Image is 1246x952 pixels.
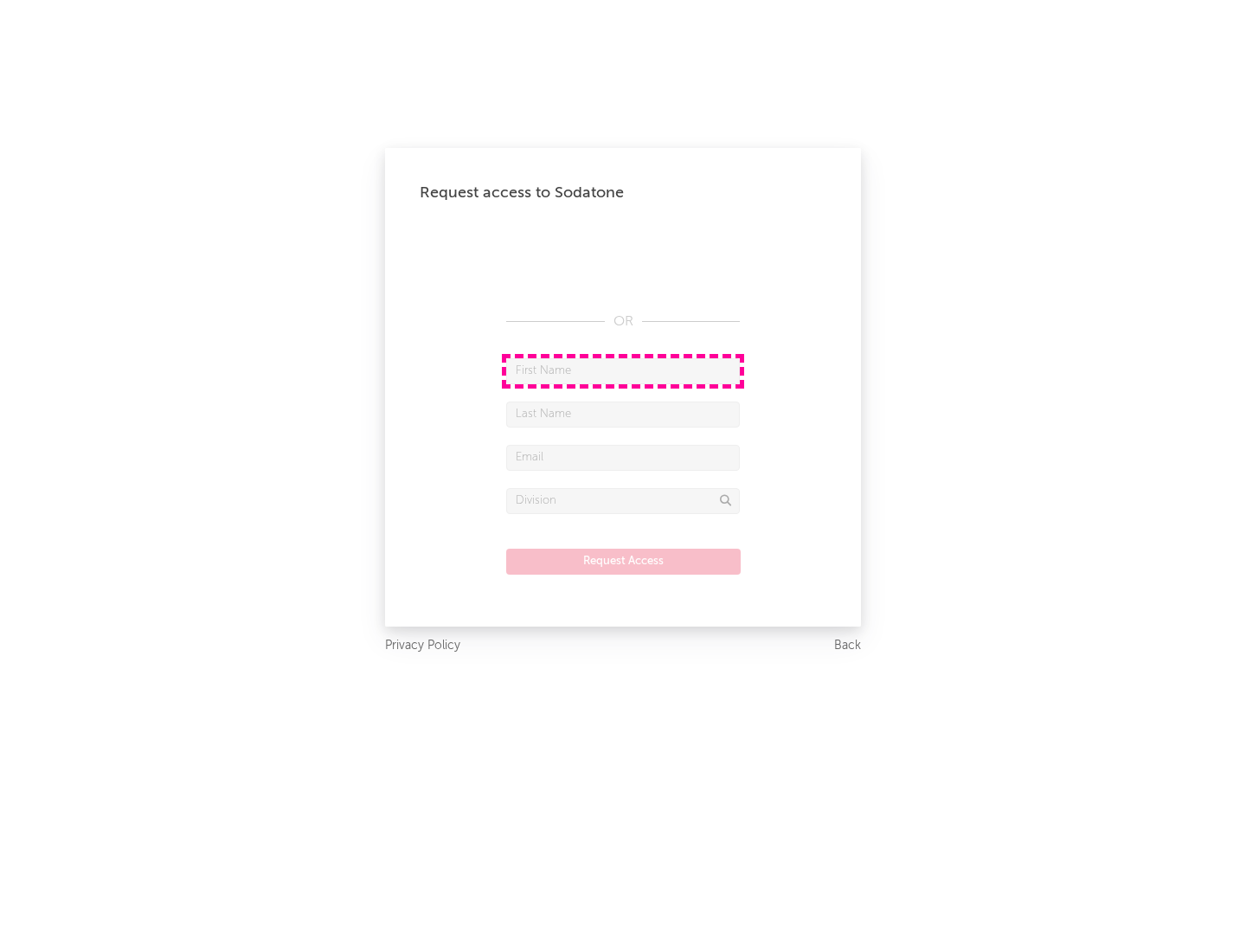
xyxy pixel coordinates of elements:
[506,312,740,332] div: OR
[506,488,740,514] input: Division
[506,358,740,384] input: First Name
[385,635,460,657] a: Privacy Policy
[506,445,740,471] input: Email
[506,549,741,575] button: Request Access
[420,183,826,203] div: Request access to Sodatone
[834,635,861,657] a: Back
[506,402,740,428] input: Last Name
